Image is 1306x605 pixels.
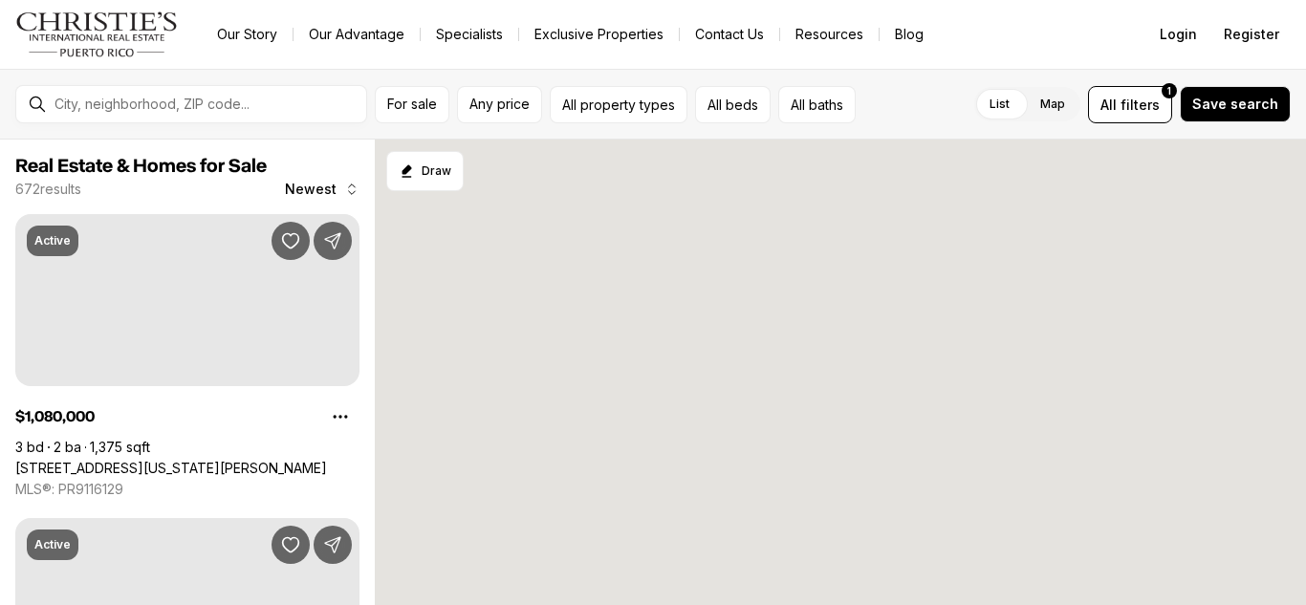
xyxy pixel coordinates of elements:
a: Exclusive Properties [519,21,679,48]
button: Allfilters1 [1088,86,1172,123]
p: 672 results [15,182,81,197]
button: Save Property: 2005 CALLE ESPANA [272,526,310,564]
a: 1 WASHINGTON ST. #4-A, SAN JUAN PR, 00907 [15,460,327,477]
p: Active [34,537,71,552]
a: Our Story [202,21,293,48]
button: For sale [375,86,449,123]
span: filters [1121,95,1160,115]
button: Register [1212,15,1291,54]
button: Login [1148,15,1208,54]
span: Login [1160,27,1197,42]
span: Save search [1192,97,1278,112]
span: Any price [469,97,530,112]
button: Property options [321,398,359,436]
span: All [1100,95,1117,115]
label: Map [1025,87,1080,121]
a: Our Advantage [294,21,420,48]
a: Blog [880,21,939,48]
button: Newest [273,170,371,208]
img: logo [15,11,179,57]
span: Newest [285,182,337,197]
a: Specialists [421,21,518,48]
label: List [974,87,1025,121]
span: 1 [1167,83,1171,98]
button: Start drawing [386,151,464,191]
button: All property types [550,86,687,123]
span: Real Estate & Homes for Sale [15,157,267,176]
button: Save search [1180,86,1291,122]
p: Active [34,233,71,248]
span: For sale [387,97,437,112]
button: All beds [695,86,771,123]
button: All baths [778,86,856,123]
button: Save Property: 1 WASHINGTON ST. #4-A [272,222,310,260]
button: Contact Us [680,21,779,48]
a: Resources [780,21,879,48]
span: Register [1224,27,1279,42]
button: Any price [457,86,542,123]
